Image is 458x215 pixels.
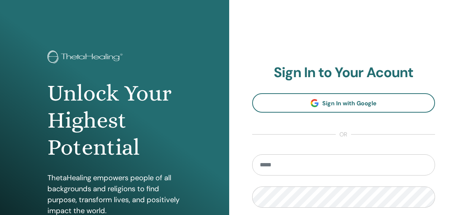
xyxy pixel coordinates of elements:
[47,80,182,161] h1: Unlock Your Highest Potential
[252,64,435,81] h2: Sign In to Your Acount
[336,130,351,139] span: or
[322,99,377,107] span: Sign In with Google
[252,93,435,113] a: Sign In with Google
